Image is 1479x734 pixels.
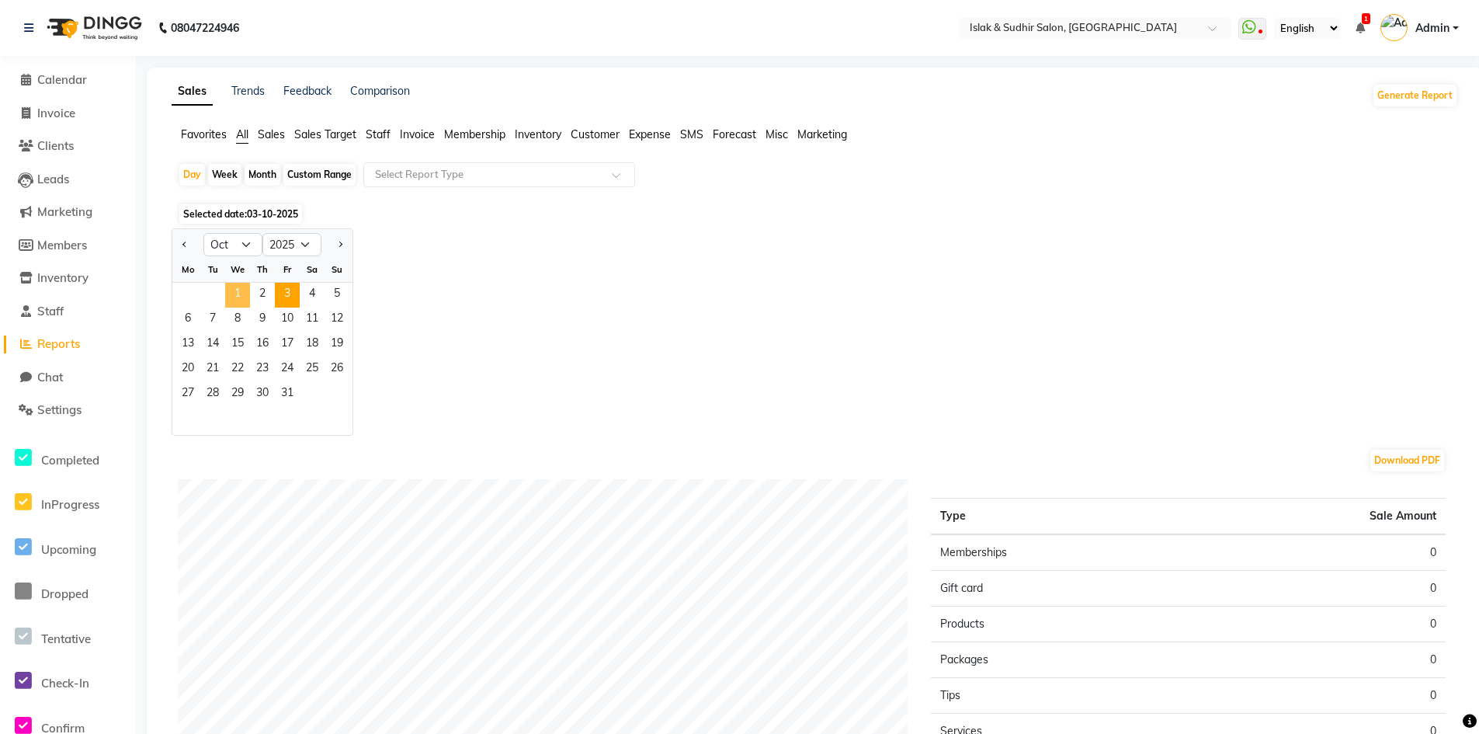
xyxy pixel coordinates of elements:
[366,127,391,141] span: Staff
[275,382,300,407] div: Friday, October 31, 2025
[37,238,87,252] span: Members
[250,332,275,357] span: 16
[200,332,225,357] span: 14
[225,382,250,407] span: 29
[515,127,561,141] span: Inventory
[400,127,435,141] span: Invoice
[931,607,1188,642] td: Products
[350,84,410,98] a: Comparison
[1356,21,1365,35] a: 1
[203,233,262,256] select: Select month
[175,332,200,357] span: 13
[37,106,75,120] span: Invoice
[766,127,788,141] span: Misc
[300,332,325,357] div: Saturday, October 18, 2025
[225,357,250,382] span: 22
[1370,450,1444,471] button: Download PDF
[175,357,200,382] div: Monday, October 20, 2025
[325,257,349,282] div: Su
[275,357,300,382] div: Friday, October 24, 2025
[325,308,349,332] div: Sunday, October 12, 2025
[37,270,89,285] span: Inventory
[37,336,80,351] span: Reports
[247,208,298,220] span: 03-10-2025
[236,127,248,141] span: All
[179,164,205,186] div: Day
[41,453,99,468] span: Completed
[931,499,1188,535] th: Type
[283,164,356,186] div: Custom Range
[275,332,300,357] div: Friday, October 17, 2025
[200,357,225,382] span: 21
[250,357,275,382] span: 23
[300,283,325,308] div: Saturday, October 4, 2025
[325,283,349,308] span: 5
[275,308,300,332] span: 10
[41,676,89,691] span: Check-In
[41,586,89,601] span: Dropped
[4,237,132,255] a: Members
[175,332,200,357] div: Monday, October 13, 2025
[275,332,300,357] span: 17
[37,138,74,153] span: Clients
[179,232,191,257] button: Previous month
[200,257,225,282] div: Tu
[931,571,1188,607] td: Gift card
[258,127,285,141] span: Sales
[200,308,225,332] div: Tuesday, October 7, 2025
[40,6,146,50] img: logo
[175,257,200,282] div: Mo
[175,382,200,407] div: Monday, October 27, 2025
[4,137,132,155] a: Clients
[4,303,132,321] a: Staff
[334,232,346,257] button: Next month
[797,127,847,141] span: Marketing
[250,382,275,407] div: Thursday, October 30, 2025
[931,534,1188,571] td: Memberships
[172,78,213,106] a: Sales
[37,72,87,87] span: Calendar
[325,332,349,357] div: Sunday, October 19, 2025
[250,382,275,407] span: 30
[1380,14,1408,41] img: Admin
[37,370,63,384] span: Chat
[713,127,756,141] span: Forecast
[283,84,332,98] a: Feedback
[275,257,300,282] div: Fr
[250,308,275,332] div: Thursday, October 9, 2025
[1189,534,1446,571] td: 0
[275,283,300,308] span: 3
[250,308,275,332] span: 9
[179,204,302,224] span: Selected date:
[571,127,620,141] span: Customer
[181,127,227,141] span: Favorites
[4,171,132,189] a: Leads
[175,308,200,332] span: 6
[245,164,280,186] div: Month
[225,283,250,308] span: 1
[1189,642,1446,678] td: 0
[225,257,250,282] div: We
[250,257,275,282] div: Th
[200,332,225,357] div: Tuesday, October 14, 2025
[300,308,325,332] div: Saturday, October 11, 2025
[629,127,671,141] span: Expense
[300,357,325,382] div: Saturday, October 25, 2025
[275,308,300,332] div: Friday, October 10, 2025
[250,357,275,382] div: Thursday, October 23, 2025
[4,204,132,221] a: Marketing
[200,382,225,407] span: 28
[250,332,275,357] div: Thursday, October 16, 2025
[175,382,200,407] span: 27
[200,382,225,407] div: Tuesday, October 28, 2025
[200,357,225,382] div: Tuesday, October 21, 2025
[300,332,325,357] span: 18
[250,283,275,308] div: Thursday, October 2, 2025
[4,402,132,419] a: Settings
[300,283,325,308] span: 4
[300,257,325,282] div: Sa
[225,308,250,332] div: Wednesday, October 8, 2025
[225,332,250,357] div: Wednesday, October 15, 2025
[325,332,349,357] span: 19
[225,332,250,357] span: 15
